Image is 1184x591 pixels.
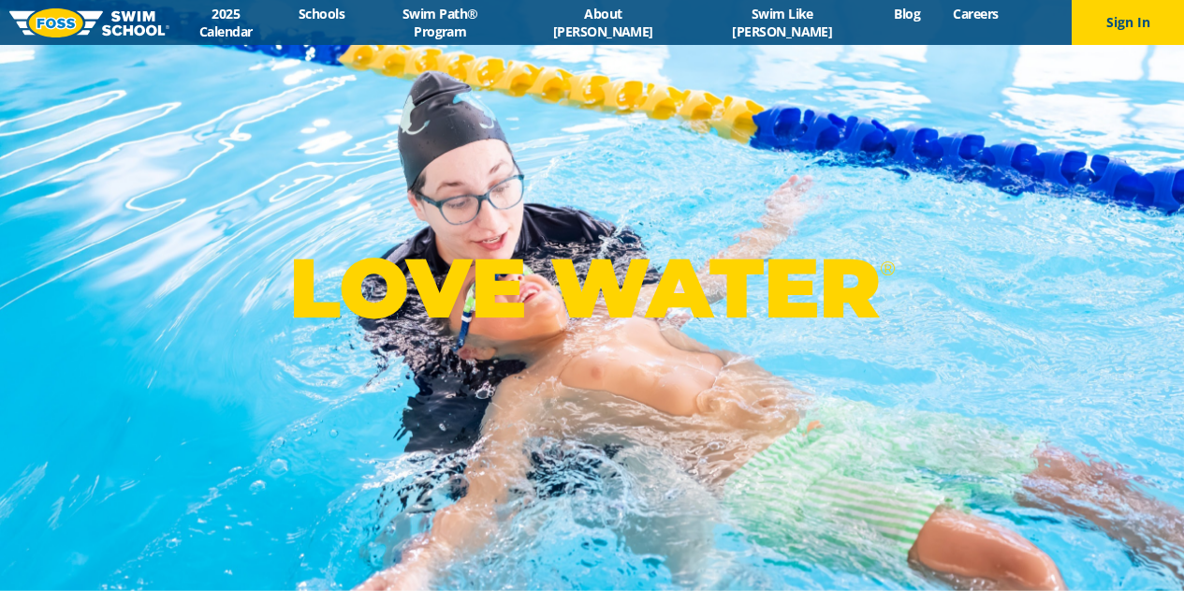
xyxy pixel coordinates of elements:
[880,257,895,280] sup: ®
[361,5,519,40] a: Swim Path® Program
[687,5,878,40] a: Swim Like [PERSON_NAME]
[9,8,169,37] img: FOSS Swim School Logo
[283,5,361,22] a: Schools
[937,5,1015,22] a: Careers
[878,5,937,22] a: Blog
[169,5,283,40] a: 2025 Calendar
[289,238,895,338] p: LOVE WATER
[519,5,687,40] a: About [PERSON_NAME]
